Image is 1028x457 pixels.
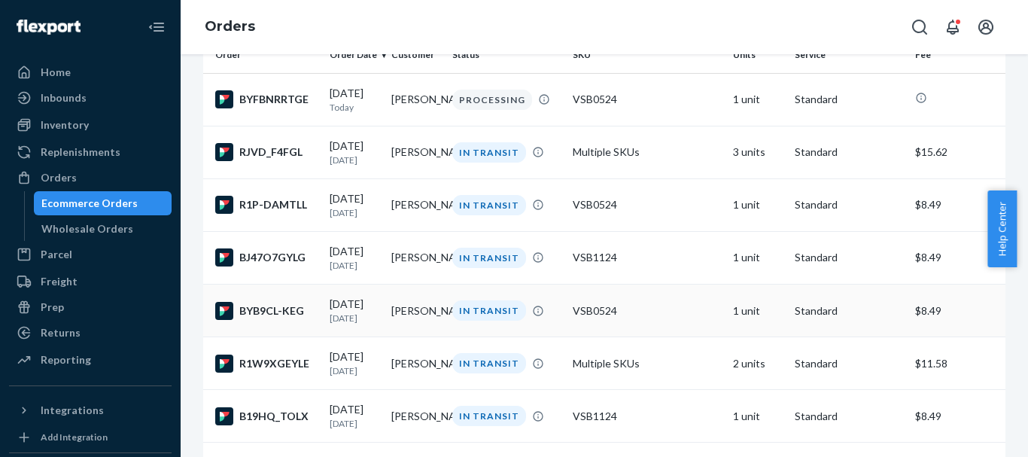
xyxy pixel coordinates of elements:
[41,403,104,418] div: Integrations
[727,126,789,178] td: 3 units
[330,244,379,272] div: [DATE]
[452,300,526,321] div: IN TRANSIT
[452,90,532,110] div: PROCESSING
[330,402,379,430] div: [DATE]
[909,337,1005,390] td: $11.58
[330,101,379,114] p: Today
[9,113,172,137] a: Inventory
[567,126,727,178] td: Multiple SKUs
[727,285,789,337] td: 1 unit
[41,117,89,133] div: Inventory
[971,12,1001,42] button: Open account menu
[330,364,379,377] p: [DATE]
[41,325,81,340] div: Returns
[215,196,318,214] div: R1P-DAMTLL
[452,353,526,373] div: IN TRANSIT
[385,126,447,178] td: [PERSON_NAME]
[789,37,909,73] th: Service
[41,221,133,236] div: Wholesale Orders
[330,206,379,219] p: [DATE]
[727,390,789,443] td: 1 unit
[330,154,379,166] p: [DATE]
[385,285,447,337] td: [PERSON_NAME]
[573,409,721,424] div: VSB1124
[573,197,721,212] div: VSB0524
[41,274,78,289] div: Freight
[205,18,255,35] a: Orders
[41,65,71,80] div: Home
[41,431,108,443] div: Add Integration
[795,303,903,318] p: Standard
[909,285,1005,337] td: $8.49
[909,390,1005,443] td: $8.49
[909,126,1005,178] td: $15.62
[573,303,721,318] div: VSB0524
[9,428,172,446] a: Add Integration
[215,143,318,161] div: RJVD_F4FGL
[391,48,441,61] div: Customer
[567,37,727,73] th: SKU
[905,12,935,42] button: Open Search Box
[41,247,72,262] div: Parcel
[9,166,172,190] a: Orders
[385,178,447,231] td: [PERSON_NAME]
[215,407,318,425] div: B19HQ_TOLX
[215,302,318,320] div: BYB9CL-KEG
[727,37,789,73] th: Units
[795,250,903,265] p: Standard
[9,295,172,319] a: Prep
[41,145,120,160] div: Replenishments
[215,355,318,373] div: R1W9XGEYLE
[324,37,385,73] th: Order Date
[385,337,447,390] td: [PERSON_NAME]
[987,190,1017,267] button: Help Center
[909,231,1005,284] td: $8.49
[9,270,172,294] a: Freight
[41,300,64,315] div: Prep
[727,178,789,231] td: 1 unit
[141,12,172,42] button: Close Navigation
[9,86,172,110] a: Inbounds
[452,195,526,215] div: IN TRANSIT
[385,390,447,443] td: [PERSON_NAME]
[330,312,379,324] p: [DATE]
[330,191,379,219] div: [DATE]
[41,352,91,367] div: Reporting
[909,37,1005,73] th: Fee
[9,321,172,345] a: Returns
[909,178,1005,231] td: $8.49
[567,337,727,390] td: Multiple SKUs
[446,37,567,73] th: Status
[9,348,172,372] a: Reporting
[193,5,267,49] ol: breadcrumbs
[795,356,903,371] p: Standard
[330,297,379,324] div: [DATE]
[452,406,526,426] div: IN TRANSIT
[330,86,379,114] div: [DATE]
[795,92,903,107] p: Standard
[795,145,903,160] p: Standard
[330,417,379,430] p: [DATE]
[938,12,968,42] button: Open notifications
[385,73,447,126] td: [PERSON_NAME]
[385,231,447,284] td: [PERSON_NAME]
[215,248,318,267] div: BJ47O7GYLG
[330,349,379,377] div: [DATE]
[203,37,324,73] th: Order
[573,250,721,265] div: VSB1124
[9,140,172,164] a: Replenishments
[330,139,379,166] div: [DATE]
[9,242,172,267] a: Parcel
[34,217,172,241] a: Wholesale Orders
[727,231,789,284] td: 1 unit
[795,197,903,212] p: Standard
[17,20,81,35] img: Flexport logo
[452,248,526,268] div: IN TRANSIT
[9,60,172,84] a: Home
[573,92,721,107] div: VSB0524
[330,259,379,272] p: [DATE]
[727,73,789,126] td: 1 unit
[452,142,526,163] div: IN TRANSIT
[34,191,172,215] a: Ecommerce Orders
